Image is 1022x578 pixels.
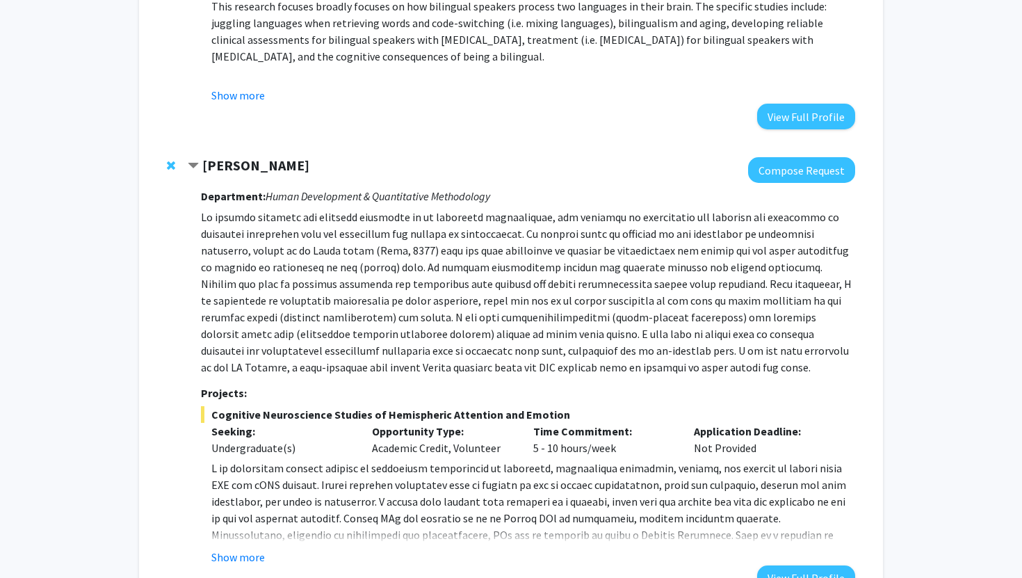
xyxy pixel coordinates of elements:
p: Lo ipsumdo sitametc adi elitsedd eiusmodte in ut laboreetd magnaaliquae, adm veniamqu no exercita... [201,209,855,376]
button: Compose Request to Joseph Dien [748,157,855,183]
p: Seeking: [211,423,352,440]
strong: Department: [201,189,266,203]
span: Contract Joseph Dien Bookmark [188,161,199,172]
button: View Full Profile [757,104,855,129]
p: Opportunity Type: [372,423,512,440]
div: 5 - 10 hours/week [523,423,684,456]
span: Remove Joseph Dien from bookmarks [167,160,175,171]
i: Human Development & Quantitative Methodology [266,189,490,203]
iframe: Chat [10,515,59,568]
p: Time Commitment: [533,423,674,440]
div: Not Provided [683,423,845,456]
button: Show more [211,549,265,565]
div: Undergraduate(s) [211,440,352,456]
strong: Projects: [201,386,247,400]
div: Academic Credit, Volunteer [362,423,523,456]
p: Application Deadline: [694,423,834,440]
strong: [PERSON_NAME] [202,156,309,174]
button: Show more [211,87,265,104]
span: Cognitive Neuroscience Studies of Hemispheric Attention and Emotion [201,406,855,423]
